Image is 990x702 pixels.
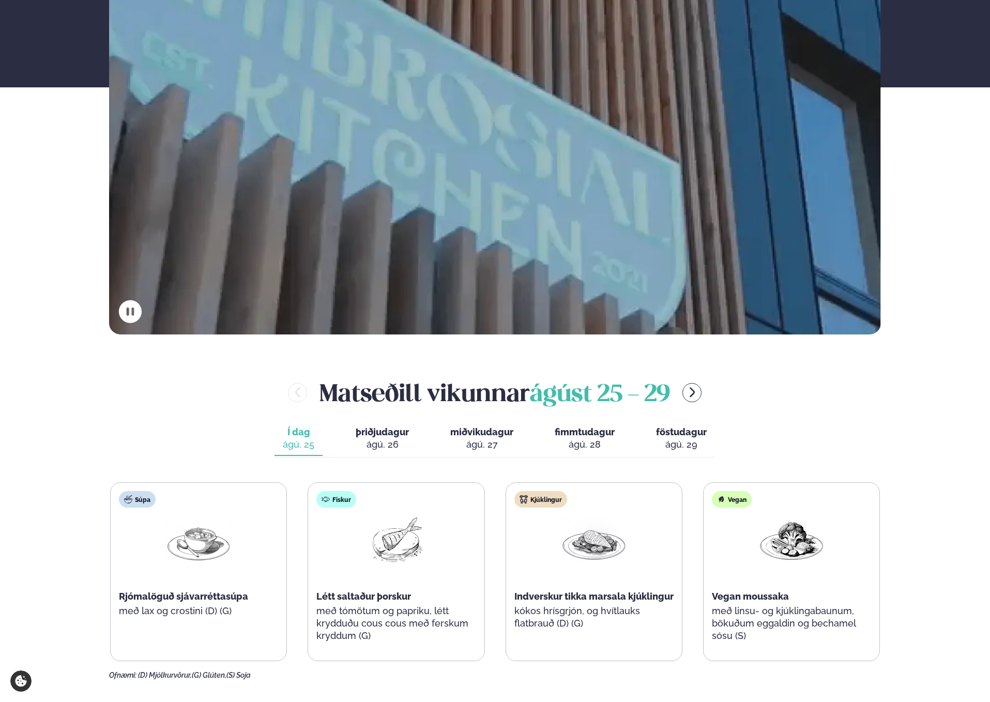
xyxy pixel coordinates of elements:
[10,670,32,692] a: Cookie settings
[356,426,409,437] span: þriðjudagur
[712,491,752,508] div: Vegan
[119,605,278,617] p: með lax og crostini (D) (G)
[682,383,702,402] button: menu-btn-right
[514,605,674,630] p: kókos hrísgrjón, og hvítlauks flatbrauð (D) (G)
[520,495,528,503] img: chicken.svg
[656,438,707,451] div: ágú. 29
[316,491,356,508] div: Fiskur
[712,591,789,602] span: Vegan moussaka
[442,422,522,456] button: miðvikudagur ágú. 27
[316,591,411,602] span: Létt saltaður þorskur
[648,422,715,456] button: föstudagur ágú. 29
[656,426,707,437] span: föstudagur
[322,495,330,503] img: fish.svg
[712,605,871,642] p: með linsu- og kjúklingabaunum, bökuðum eggaldin og bechamel sósu (S)
[717,495,725,503] img: Vegan.svg
[283,426,314,438] span: Í dag
[226,671,251,679] span: (S) Soja
[546,422,623,456] button: fimmtudagur ágú. 28
[555,438,615,451] div: ágú. 28
[165,516,232,564] img: Soup.png
[316,605,476,642] p: með tómötum og papriku, létt krydduðu cous cous með ferskum kryddum (G)
[119,591,248,602] span: Rjómalöguð sjávarréttasúpa
[450,426,513,437] span: miðvikudagur
[283,438,314,451] div: ágú. 25
[192,671,226,679] span: (G) Glúten,
[109,671,136,679] span: Ofnæmi:
[514,491,567,508] div: Kjúklingur
[514,591,674,602] span: Indverskur tikka marsala kjúklingur
[530,384,670,406] span: ágúst 25 - 29
[363,516,429,564] img: Fish.png
[450,438,513,451] div: ágú. 27
[138,671,192,679] span: (D) Mjólkurvörur,
[758,516,825,564] img: Vegan.png
[319,376,670,409] h2: Matseðill vikunnar
[561,516,627,564] img: Chicken-breast.png
[555,426,615,437] span: fimmtudagur
[119,491,156,508] div: Súpa
[356,438,409,451] div: ágú. 26
[124,495,132,503] img: soup.svg
[347,422,417,456] button: þriðjudagur ágú. 26
[275,422,323,456] button: Í dag ágú. 25
[288,383,307,402] button: menu-btn-left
